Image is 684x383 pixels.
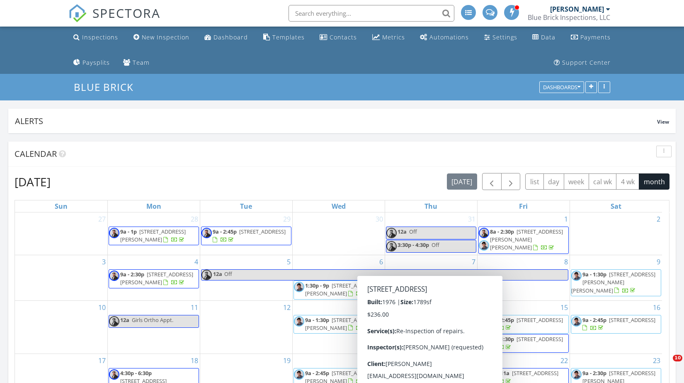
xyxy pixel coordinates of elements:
a: Metrics [369,30,408,45]
a: Go to August 23, 2025 [651,354,662,367]
span: 9a - 2:45p [490,316,514,324]
a: Inspections [70,30,121,45]
a: 1:30p - 9p [STREET_ADDRESS][PERSON_NAME] [305,282,378,297]
a: 1:30p - 9p [STREET_ADDRESS][PERSON_NAME] [293,281,384,299]
span: [STREET_ADDRESS] [609,316,655,324]
a: 9a - 2:45p [STREET_ADDRESS] [478,315,569,334]
td: Go to August 11, 2025 [107,300,200,354]
span: 12a [398,228,407,235]
h2: [DATE] [15,173,51,190]
span: Off [432,241,439,249]
span: 8a - 2:30p [490,228,514,235]
a: Go to July 30, 2025 [374,212,385,226]
div: Automations [429,33,469,41]
img: danielbaca1.jpg [479,240,489,251]
a: Go to August 1, 2025 [563,212,570,226]
span: View [657,118,669,125]
a: Templates [260,30,308,45]
iframe: Intercom live chat [656,355,676,375]
a: 9a - 2:45p [STREET_ADDRESS] [201,227,291,245]
a: 9a - 1:30p [STREET_ADDRESS][PERSON_NAME] [293,315,384,334]
span: 9a - 1p [120,228,137,235]
div: Alerts [15,115,657,127]
a: Go to July 28, 2025 [189,212,200,226]
a: Dashboard [201,30,251,45]
td: Go to July 30, 2025 [292,212,385,255]
img: danielbaca1.jpg [571,316,582,327]
span: 9a - 1:30p [582,271,606,278]
a: 9a - 2:30p [STREET_ADDRESS][PERSON_NAME] [398,316,471,332]
a: Go to August 6, 2025 [378,255,385,268]
a: Team [120,55,153,71]
div: [PERSON_NAME] [550,5,604,13]
a: 9a - 2:45p [STREET_ADDRESS] [582,316,655,332]
span: [STREET_ADDRESS][PERSON_NAME][PERSON_NAME] [571,271,655,294]
span: [STREET_ADDRESS] [424,335,471,343]
td: Go to August 1, 2025 [477,212,570,255]
a: 9a - 1p [STREET_ADDRESS][PERSON_NAME] [109,227,199,245]
img: danielbaca1.jpg [479,316,489,327]
button: list [525,173,544,190]
button: Dashboards [539,82,584,93]
a: Go to August 19, 2025 [281,354,292,367]
a: 9a - 2:30p [STREET_ADDRESS][PERSON_NAME] [120,271,193,286]
img: simonvoight1.jpg [109,228,119,238]
img: danielbaca1.jpg [571,369,582,380]
a: Automations (Advanced) [417,30,472,45]
span: [STREET_ADDRESS][PERSON_NAME] [120,228,186,243]
span: Girls Ortho Appt. [132,316,173,324]
button: Previous month [482,173,502,190]
div: New Inspection [142,33,189,41]
img: simonvoight1.jpg [479,369,489,380]
button: [DATE] [447,173,477,190]
a: Settings [481,30,521,45]
span: 9a - 10:30a [398,369,424,377]
img: simonvoight1.jpg [201,270,212,280]
img: simonvoight1.jpg [109,271,119,281]
img: simonvoight1.jpg [386,228,397,238]
a: Paysplits [70,55,113,71]
a: Go to August 2, 2025 [655,212,662,226]
span: 9a - 1:30p [305,316,329,324]
a: Payments [568,30,614,45]
td: Go to August 13, 2025 [292,300,385,354]
span: 9a - 2:45p [305,369,329,377]
a: Blue Brick [74,80,141,94]
td: Go to July 31, 2025 [385,212,477,255]
span: 9a - 2:45p [582,316,606,324]
td: Go to July 29, 2025 [200,212,292,255]
div: Blue Brick Inspections, LLC [528,13,610,22]
img: simonvoight1.jpg [479,335,489,346]
button: cal wk [589,173,617,190]
span: [STREET_ADDRESS] [517,335,563,343]
img: simonvoight1.jpg [109,369,119,380]
img: simonvoight1.jpg [386,369,397,380]
div: Templates [272,33,305,41]
div: Metrics [382,33,405,41]
img: simonvoight1.jpg [386,335,397,346]
span: Off [409,228,417,235]
td: Go to August 7, 2025 [385,255,477,300]
a: Go to August 12, 2025 [281,301,292,314]
div: Paysplits [82,59,110,66]
a: Go to August 22, 2025 [559,354,570,367]
a: Go to August 7, 2025 [470,255,477,268]
a: Tuesday [238,200,254,212]
a: 9a - 1:30p [STREET_ADDRESS][PERSON_NAME][PERSON_NAME] [571,269,662,296]
div: Support Center [562,59,611,66]
a: Go to August 8, 2025 [563,255,570,268]
span: Calendar [15,148,57,159]
a: Go to August 18, 2025 [189,354,200,367]
a: Go to July 27, 2025 [97,212,107,226]
td: Go to August 16, 2025 [570,300,662,354]
a: Go to July 29, 2025 [281,212,292,226]
a: 9a - 1p [STREET_ADDRESS][PERSON_NAME] [120,228,186,243]
button: day [543,173,564,190]
span: 9a - 2:30p [120,271,144,278]
span: [STREET_ADDRESS] [239,228,286,235]
span: 9a - 2:30p [398,316,422,324]
a: 9a - 2:30p [STREET_ADDRESS] [386,334,476,353]
td: Go to July 27, 2025 [15,212,107,255]
img: danielbaca1.jpg [386,316,397,327]
td: Go to August 2, 2025 [570,212,662,255]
